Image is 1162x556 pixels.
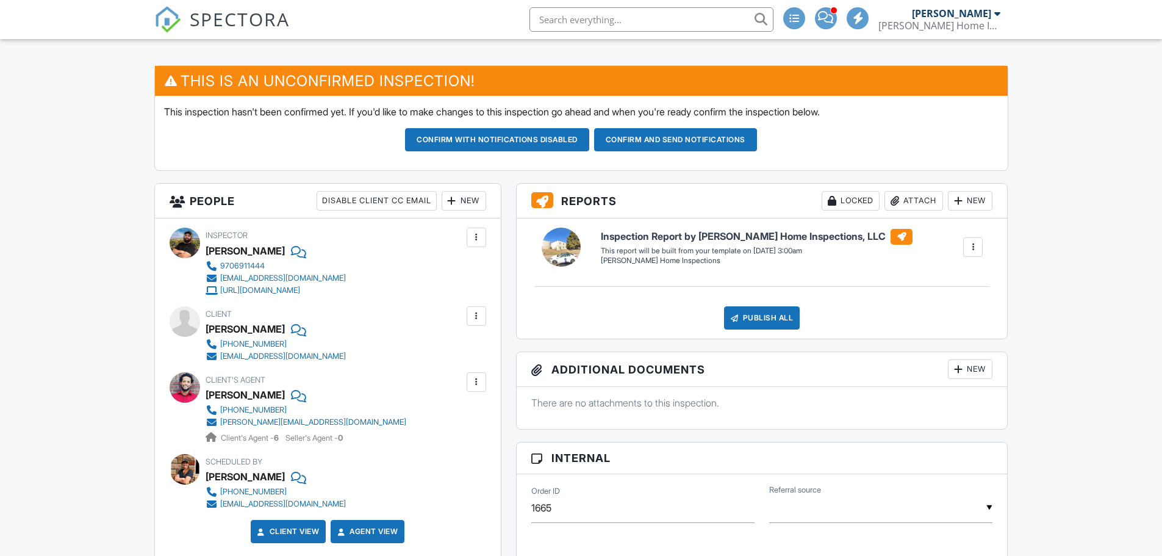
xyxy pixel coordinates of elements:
a: [PERSON_NAME][EMAIL_ADDRESS][DOMAIN_NAME] [206,416,406,428]
div: [PERSON_NAME] [206,242,285,260]
div: [PERSON_NAME] Home Inspections [601,256,913,266]
div: 9706911444 [220,261,265,271]
a: Client View [255,525,320,538]
a: [PHONE_NUMBER] [206,486,346,498]
a: SPECTORA [154,16,290,42]
div: [PHONE_NUMBER] [220,487,287,497]
div: Publish All [724,306,800,330]
div: [EMAIL_ADDRESS][DOMAIN_NAME] [220,273,346,283]
div: Fletcher's Home Inspections, LLC [878,20,1000,32]
div: Disable Client CC Email [317,191,437,211]
input: Search everything... [529,7,773,32]
a: [PHONE_NUMBER] [206,404,406,416]
p: This inspection hasn't been confirmed yet. If you'd like to make changes to this inspection go ah... [164,105,999,118]
div: [EMAIL_ADDRESS][DOMAIN_NAME] [220,499,346,509]
div: New [442,191,486,211]
div: This report will be built from your template on [DATE] 3:00am [601,246,913,256]
h3: Internal [517,442,1008,474]
a: [EMAIL_ADDRESS][DOMAIN_NAME] [206,498,346,510]
strong: 6 [274,433,279,442]
h6: Inspection Report by [PERSON_NAME] Home Inspections, LLC [601,229,913,245]
p: There are no attachments to this inspection. [531,396,993,410]
div: [PERSON_NAME] [206,468,285,486]
div: [PERSON_NAME] [206,320,285,338]
h3: This is an Unconfirmed Inspection! [155,66,1008,96]
span: Client's Agent - [221,433,281,442]
span: SPECTORA [190,6,290,32]
a: [EMAIL_ADDRESS][DOMAIN_NAME] [206,350,346,363]
div: [URL][DOMAIN_NAME] [220,286,300,295]
a: 9706911444 [206,260,346,272]
div: Locked [822,191,880,211]
div: [PERSON_NAME] [912,7,991,20]
h3: Reports [517,184,1008,218]
label: Order ID [531,485,560,496]
div: New [948,191,992,211]
strong: 0 [338,433,343,442]
a: [PHONE_NUMBER] [206,338,346,350]
h3: People [155,184,501,218]
span: Scheduled By [206,457,262,466]
div: [PERSON_NAME][EMAIL_ADDRESS][DOMAIN_NAME] [220,417,406,427]
div: [EMAIL_ADDRESS][DOMAIN_NAME] [220,352,346,361]
img: The Best Home Inspection Software - Spectora [154,6,181,33]
button: Confirm and send notifications [594,128,757,151]
div: [PHONE_NUMBER] [220,405,287,415]
button: Confirm with notifications disabled [405,128,589,151]
a: [PERSON_NAME] [206,386,285,404]
div: Attach [884,191,943,211]
span: Seller's Agent - [285,433,343,442]
span: Inspector [206,231,248,240]
div: [PHONE_NUMBER] [220,339,287,349]
h3: Additional Documents [517,352,1008,387]
a: [URL][DOMAIN_NAME] [206,284,346,297]
label: Referral source [769,485,821,496]
span: Client's Agent [206,375,265,385]
div: New [948,359,992,379]
span: Client [206,309,232,319]
a: Agent View [335,525,398,538]
a: [EMAIL_ADDRESS][DOMAIN_NAME] [206,272,346,284]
